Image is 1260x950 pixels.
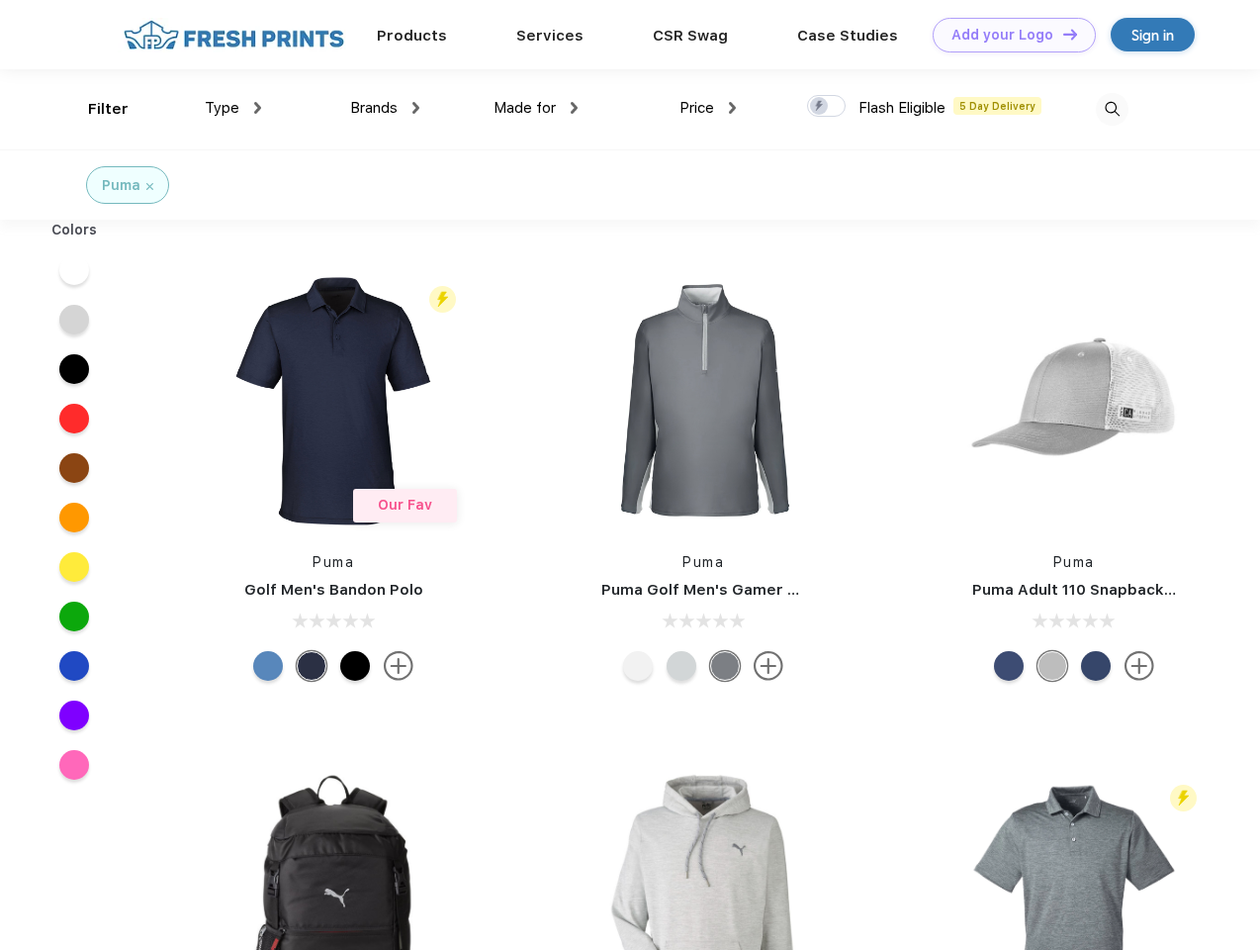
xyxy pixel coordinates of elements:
[118,18,350,52] img: fo%20logo%202.webp
[729,102,736,114] img: dropdown.png
[244,581,423,599] a: Golf Men's Bandon Polo
[679,99,714,117] span: Price
[146,183,153,190] img: filter_cancel.svg
[1125,651,1154,681] img: more.svg
[667,651,696,681] div: High Rise
[1096,93,1128,126] img: desktop_search.svg
[710,651,740,681] div: Quiet Shade
[653,27,728,45] a: CSR Swag
[951,27,1053,44] div: Add your Logo
[1111,18,1195,51] a: Sign in
[378,497,432,513] span: Our Fav
[297,651,326,681] div: Navy Blazer
[682,554,724,570] a: Puma
[37,220,113,240] div: Colors
[943,269,1206,532] img: func=resize&h=266
[1170,785,1197,811] img: flash_active_toggle.svg
[994,651,1024,681] div: Peacoat Qut Shd
[253,651,283,681] div: Lake Blue
[384,651,413,681] img: more.svg
[350,99,398,117] span: Brands
[516,27,584,45] a: Services
[572,269,835,532] img: func=resize&h=266
[88,98,129,121] div: Filter
[1053,554,1095,570] a: Puma
[254,102,261,114] img: dropdown.png
[1037,651,1067,681] div: Quarry with Brt Whit
[377,27,447,45] a: Products
[340,651,370,681] div: Puma Black
[429,286,456,313] img: flash_active_toggle.svg
[412,102,419,114] img: dropdown.png
[1131,24,1174,47] div: Sign in
[858,99,945,117] span: Flash Eligible
[202,269,465,532] img: func=resize&h=266
[1063,29,1077,40] img: DT
[601,581,914,599] a: Puma Golf Men's Gamer Golf Quarter-Zip
[571,102,578,114] img: dropdown.png
[313,554,354,570] a: Puma
[102,175,140,196] div: Puma
[1081,651,1111,681] div: Peacoat with Qut Shd
[953,97,1041,115] span: 5 Day Delivery
[754,651,783,681] img: more.svg
[205,99,239,117] span: Type
[494,99,556,117] span: Made for
[623,651,653,681] div: Bright White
